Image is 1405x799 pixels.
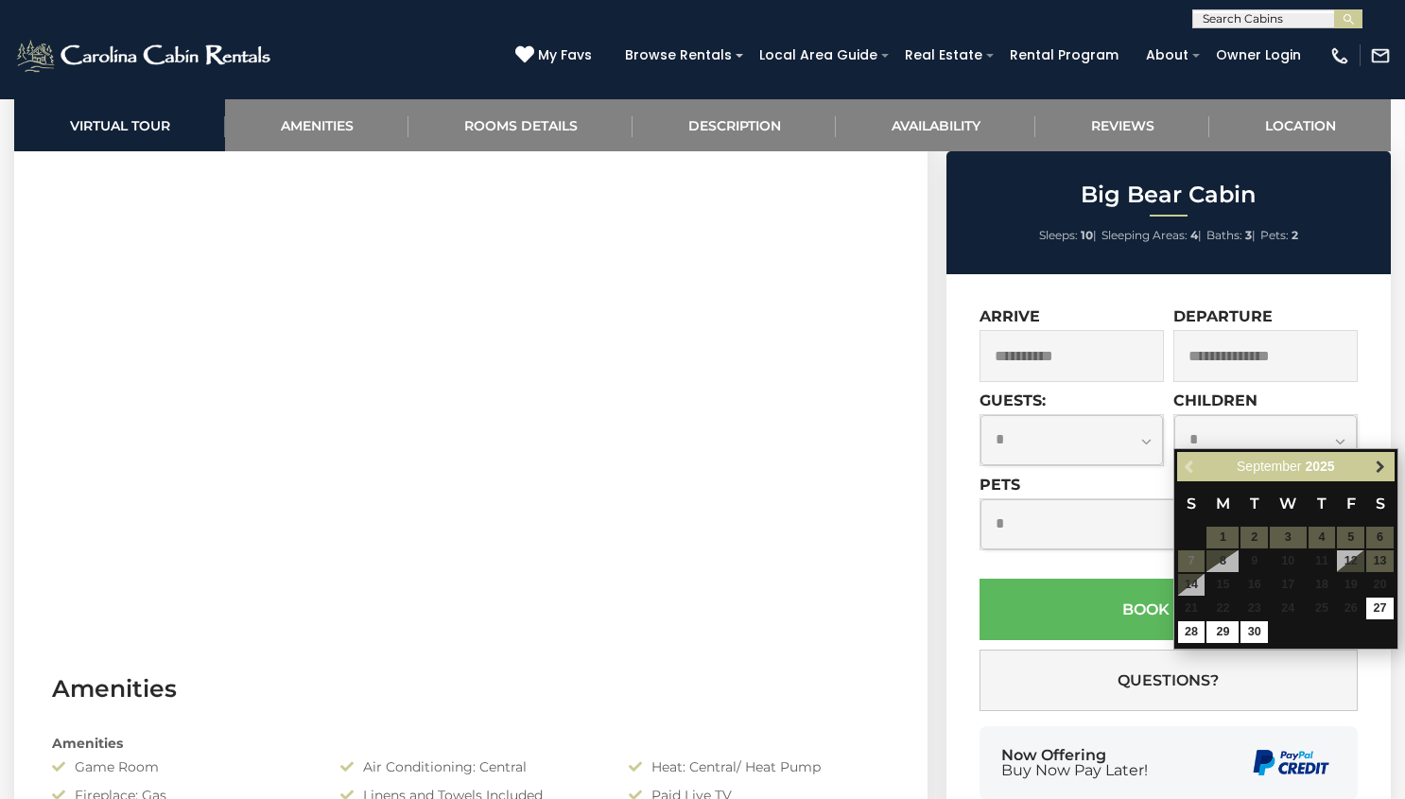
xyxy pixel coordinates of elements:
[408,99,633,151] a: Rooms Details
[1250,495,1259,512] span: Tuesday
[1317,495,1327,512] span: Thursday
[1370,45,1391,66] img: mail-regular-white.png
[1101,228,1188,242] span: Sleeping Areas:
[980,391,1046,409] label: Guests:
[1178,621,1206,643] a: 28
[980,579,1358,640] button: Book Now
[14,99,225,151] a: Virtual Tour
[615,757,903,776] div: Heat: Central/ Heat Pump
[1190,228,1198,242] strong: 4
[1206,223,1256,248] li: |
[1209,99,1391,151] a: Location
[1369,455,1393,478] a: Next
[1337,550,1364,572] span: 12
[1000,41,1128,70] a: Rental Program
[1101,223,1202,248] li: |
[836,99,1035,151] a: Availability
[1035,99,1209,151] a: Reviews
[750,41,887,70] a: Local Area Guide
[1187,495,1196,512] span: Sunday
[1309,550,1336,572] span: 11
[1305,459,1334,474] span: 2025
[515,45,597,66] a: My Favs
[1270,574,1306,596] span: 17
[1366,598,1394,619] a: 27
[980,650,1358,711] button: Questions?
[1178,598,1206,619] span: 21
[52,672,890,705] h3: Amenities
[1309,574,1336,596] span: 18
[1366,574,1394,596] span: 20
[1292,228,1298,242] strong: 2
[1240,621,1268,643] a: 30
[1240,550,1268,572] span: 9
[1001,748,1148,778] div: Now Offering
[1245,228,1252,242] strong: 3
[1346,495,1356,512] span: Friday
[951,182,1386,207] h2: Big Bear Cabin
[1260,228,1289,242] span: Pets:
[1373,460,1388,475] span: Next
[38,734,904,753] div: Amenities
[1216,495,1230,512] span: Monday
[1039,223,1097,248] li: |
[1206,228,1242,242] span: Baths:
[1240,598,1268,619] span: 23
[1329,45,1350,66] img: phone-regular-white.png
[1136,41,1198,70] a: About
[1270,550,1306,572] span: 10
[1337,574,1364,596] span: 19
[1039,228,1078,242] span: Sleeps:
[1376,495,1385,512] span: Saturday
[326,757,615,776] div: Air Conditioning: Central
[980,476,1020,494] label: Pets
[1173,307,1273,325] label: Departure
[1309,598,1336,619] span: 25
[225,99,408,151] a: Amenities
[1237,459,1301,474] span: September
[1279,495,1296,512] span: Wednesday
[980,307,1040,325] label: Arrive
[1081,228,1093,242] strong: 10
[38,757,326,776] div: Game Room
[1206,598,1239,619] span: 22
[895,41,992,70] a: Real Estate
[1270,598,1306,619] span: 24
[1240,574,1268,596] span: 16
[538,45,592,65] span: My Favs
[1206,621,1239,643] a: 29
[633,99,836,151] a: Description
[1206,574,1239,596] span: 15
[616,41,741,70] a: Browse Rentals
[1173,391,1258,409] label: Children
[1206,41,1310,70] a: Owner Login
[1001,763,1148,778] span: Buy Now Pay Later!
[14,37,276,75] img: White-1-2.png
